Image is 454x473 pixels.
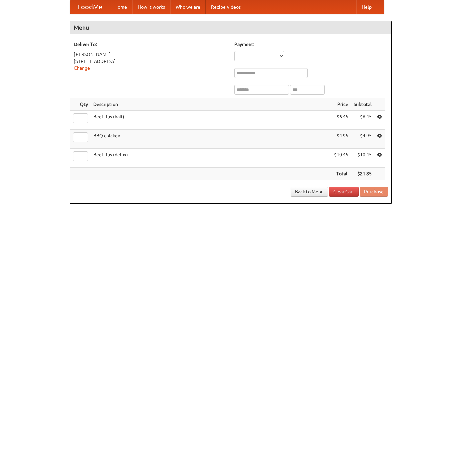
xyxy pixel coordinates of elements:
[351,111,374,130] td: $6.45
[91,149,331,168] td: Beef ribs (delux)
[70,98,91,111] th: Qty
[206,0,246,14] a: Recipe videos
[360,187,388,197] button: Purchase
[91,130,331,149] td: BBQ chicken
[331,168,351,180] th: Total:
[291,187,328,197] a: Back to Menu
[351,149,374,168] td: $10.45
[356,0,377,14] a: Help
[74,65,90,71] a: Change
[70,0,109,14] a: FoodMe
[91,98,331,111] th: Description
[331,98,351,111] th: Price
[74,58,228,65] div: [STREET_ADDRESS]
[351,168,374,180] th: $21.85
[74,51,228,58] div: [PERSON_NAME]
[331,149,351,168] td: $10.45
[70,21,391,34] h4: Menu
[329,187,359,197] a: Clear Cart
[234,41,388,48] h5: Payment:
[132,0,170,14] a: How it works
[351,130,374,149] td: $4.95
[331,111,351,130] td: $6.45
[109,0,132,14] a: Home
[351,98,374,111] th: Subtotal
[91,111,331,130] td: Beef ribs (half)
[170,0,206,14] a: Who we are
[331,130,351,149] td: $4.95
[74,41,228,48] h5: Deliver To:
